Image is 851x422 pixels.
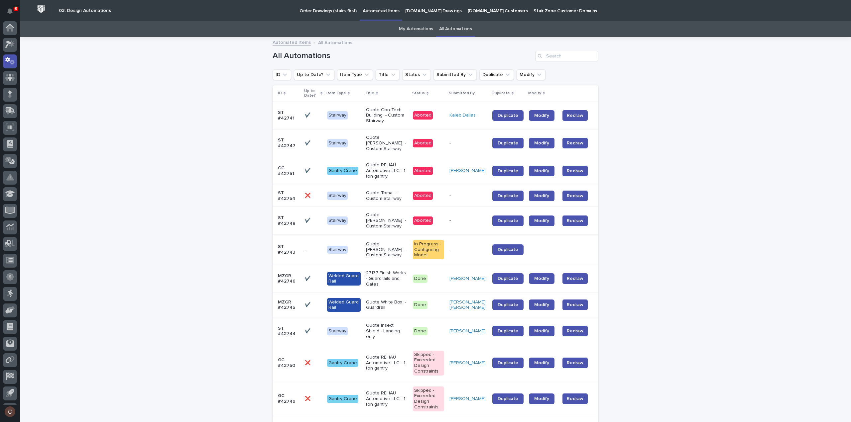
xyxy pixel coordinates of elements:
p: ST #42743 [278,244,300,255]
span: Duplicate [498,247,518,252]
tr: MZGR #42745✔️✔️ Welded Guard RailQuote White Box - GuardrailDone[PERSON_NAME] [PERSON_NAME] Dupli... [273,293,598,317]
div: Aborted [413,139,433,147]
a: Modify [529,273,554,284]
tr: MZGR #42746✔️✔️ Welded Guard Rail27137 Finish Works - Guardrails and GatesDone[PERSON_NAME] Dupli... [273,265,598,293]
span: Duplicate [498,113,518,118]
p: ✔️ [305,327,312,334]
span: Duplicate [498,396,518,401]
p: Modify [528,90,541,97]
a: Duplicate [492,191,524,201]
p: MZGR #42745 [278,299,300,311]
tr: GC #42749❌❌ Gantry CraneQuote REHAU Automotive LLC - 1 ton gantrySkipped - Exceeded Design Constr... [273,381,598,417]
a: [PERSON_NAME] [449,276,486,282]
span: Duplicate [498,329,518,333]
button: Modify [517,69,546,80]
span: Duplicate [498,302,518,307]
span: Redraw [567,140,583,146]
span: Modify [534,329,549,333]
a: Modify [529,110,554,121]
a: [PERSON_NAME] [449,396,486,402]
button: users-avatar [3,405,17,419]
div: Welded Guard Rail [327,298,361,312]
div: Stairway [327,192,348,200]
p: ✔️ [305,275,312,282]
a: [PERSON_NAME] [449,328,486,334]
p: Quote [PERSON_NAME] - Custom Stairway [366,212,408,229]
a: Modify [529,138,554,148]
p: - [449,247,487,253]
a: Duplicate [492,244,524,255]
span: Redraw [567,301,583,308]
span: Modify [534,276,549,281]
button: Redraw [562,191,588,201]
a: Duplicate [492,393,524,404]
p: Quote White Box - Guardrail [366,299,408,311]
span: Redraw [567,112,583,119]
button: Redraw [562,299,588,310]
p: ✔️ [305,167,312,174]
span: Modify [534,302,549,307]
button: Redraw [562,138,588,148]
div: Done [413,275,427,283]
p: Quote REHAU Automotive LLC - 1 ton gantry [366,390,408,407]
a: All Automations [439,21,472,37]
button: ID [273,69,291,80]
tr: ST #42741✔️✔️ StairwayQuote Con Tech Building - Custom StairwayAbortedKaleb Dallas DuplicateModif... [273,102,598,129]
div: Skipped - Exceeded Design Constraints [413,386,444,411]
p: ❌ [305,395,312,402]
div: Done [413,301,427,309]
tr: GC #42750❌❌ Gantry CraneQuote REHAU Automotive LLC - 1 ton gantrySkipped - Exceeded Design Constr... [273,345,598,381]
a: Duplicate [492,326,524,336]
button: Status [402,69,431,80]
span: Redraw [567,328,583,334]
a: Modify [529,326,554,336]
input: Search [535,51,598,61]
a: Duplicate [492,166,524,176]
span: Modify [534,113,549,118]
tr: ST #42744✔️✔️ StairwayQuote Insect Shield - Landing onlyDone[PERSON_NAME] DuplicateModifyRedraw [273,317,598,345]
a: Modify [529,393,554,404]
div: Aborted [413,167,433,175]
a: [PERSON_NAME] [449,360,486,366]
h1: All Automations [273,51,533,61]
a: Duplicate [492,273,524,284]
p: ✔️ [305,216,312,223]
div: Aborted [413,216,433,225]
span: Modify [534,169,549,173]
div: In Progress - Configuring Model [413,240,444,259]
p: All Automations [318,39,352,46]
p: - [305,246,307,253]
p: Quote Insect Shield - Landing only [366,323,408,339]
p: ST #42747 [278,137,300,149]
p: ✔️ [305,111,312,118]
button: Notifications [3,4,17,18]
span: Modify [534,218,549,223]
a: Modify [529,215,554,226]
h2: 03. Design Automations [59,8,111,14]
button: Submitted By [433,69,477,80]
p: Status [412,90,425,97]
button: Redraw [562,393,588,404]
tr: GC #42751✔️✔️ Gantry CraneQuote REHAU Automotive LLC - 1 ton gantryAborted[PERSON_NAME] Duplicate... [273,157,598,185]
div: Welded Guard Rail [327,272,361,286]
div: Stairway [327,111,348,120]
div: Gantry Crane [327,395,358,403]
p: Submitted By [449,90,475,97]
a: Modify [529,166,554,176]
button: Redraw [562,358,588,368]
div: Aborted [413,192,433,200]
span: Redraw [567,275,583,282]
p: ST #42754 [278,190,300,202]
img: Workspace Logo [35,3,47,15]
p: Title [365,90,374,97]
p: ❌ [305,192,312,199]
p: GC #42750 [278,357,300,369]
p: ST #42748 [278,215,300,226]
p: ST #42741 [278,110,300,121]
p: Quote [PERSON_NAME] - Custom Stairway [366,135,408,151]
p: Item Type [326,90,346,97]
p: - [449,140,487,146]
span: Redraw [567,360,583,366]
a: [PERSON_NAME] [449,168,486,174]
